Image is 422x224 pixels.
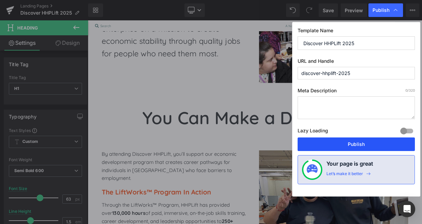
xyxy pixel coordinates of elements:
div: Open Intercom Messenger [399,201,415,217]
div: Let’s make it better [326,171,363,180]
span: Search [15,4,28,9]
span: The LiftWorks™ Program In Action [17,205,151,216]
a: Sign In [304,2,320,11]
a: Search [7,2,31,11]
h4: Your page is great [326,160,373,171]
a: Wholesale [348,2,373,11]
a: 0Cart [377,2,403,11]
li: A Non-Profit Social Enterprise [243,3,301,10]
span: /320 [405,88,415,92]
label: Template Name [298,27,415,36]
button: Publish [298,137,415,151]
a: Sign Up [325,2,344,11]
span: 0 [388,4,390,9]
span: 0 [405,88,407,92]
p: By attending Discover HHPLift, you’ll support our economic development program that creates caree... [17,160,200,199]
label: Meta Description [298,88,415,96]
label: Lazy Loading [298,126,328,137]
label: URL and Handle [298,58,415,67]
img: onboarding-status.svg [307,164,318,175]
span: Publish [373,7,389,13]
h1: You Can Make a Difference [17,104,393,136]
